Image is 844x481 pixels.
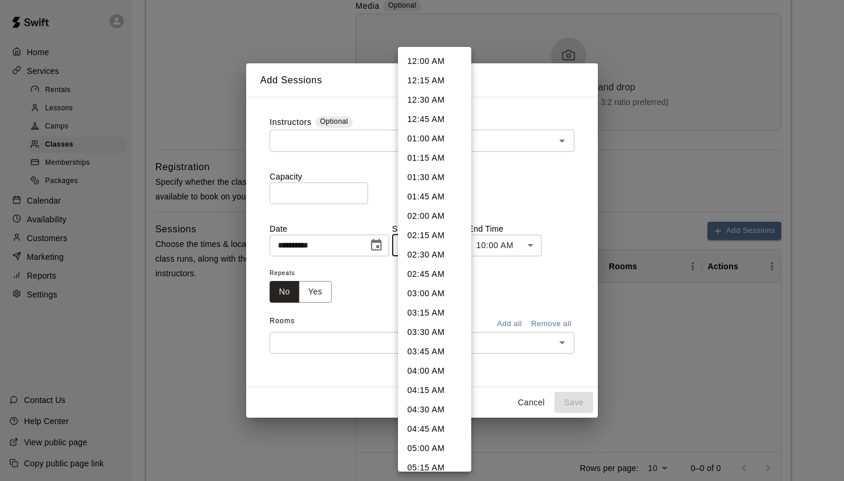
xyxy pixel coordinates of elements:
li: 04:15 AM [398,381,471,400]
li: 02:15 AM [398,226,471,245]
li: 01:15 AM [398,148,471,168]
li: 12:30 AM [398,90,471,110]
li: 12:15 AM [398,71,471,90]
li: 03:00 AM [398,284,471,303]
li: 12:45 AM [398,110,471,129]
li: 04:30 AM [398,400,471,419]
li: 12:00 AM [398,52,471,71]
li: 01:30 AM [398,168,471,187]
li: 02:45 AM [398,265,471,284]
li: 02:30 AM [398,245,471,265]
li: 02:00 AM [398,206,471,226]
li: 03:45 AM [398,342,471,361]
li: 04:45 AM [398,419,471,439]
li: 03:15 AM [398,303,471,323]
li: 04:00 AM [398,361,471,381]
li: 05:00 AM [398,439,471,458]
li: 05:15 AM [398,458,471,477]
li: 01:00 AM [398,129,471,148]
li: 03:30 AM [398,323,471,342]
li: 01:45 AM [398,187,471,206]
